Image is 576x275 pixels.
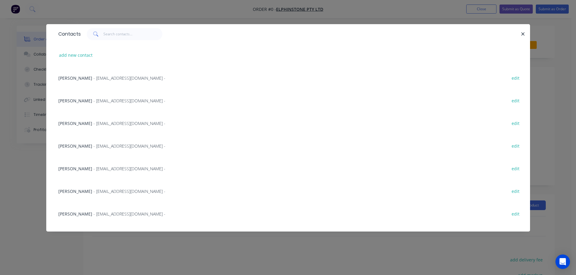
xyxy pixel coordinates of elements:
span: - [EMAIL_ADDRESS][DOMAIN_NAME] - [93,120,165,126]
button: edit [509,187,523,195]
div: Open Intercom Messenger [555,254,570,269]
span: [PERSON_NAME] [58,188,92,194]
div: Contacts [55,24,81,44]
span: - [EMAIL_ADDRESS][DOMAIN_NAME] - [93,188,165,194]
span: [PERSON_NAME] [58,98,92,104]
button: add new contact [56,51,96,59]
button: edit [509,96,523,104]
input: Search contacts... [103,28,162,40]
button: edit [509,142,523,150]
span: - [EMAIL_ADDRESS][DOMAIN_NAME] - [93,211,165,217]
span: - [EMAIL_ADDRESS][DOMAIN_NAME] - [93,143,165,149]
span: - [EMAIL_ADDRESS][DOMAIN_NAME] - [93,75,165,81]
span: [PERSON_NAME] [58,120,92,126]
button: edit [509,119,523,127]
button: edit [509,209,523,218]
button: edit [509,74,523,82]
span: [PERSON_NAME] [58,143,92,149]
span: [PERSON_NAME] [58,211,92,217]
span: - [EMAIL_ADDRESS][DOMAIN_NAME] - [93,166,165,171]
button: edit [509,164,523,172]
span: [PERSON_NAME] [58,75,92,81]
span: [PERSON_NAME] [58,166,92,171]
span: - [EMAIL_ADDRESS][DOMAIN_NAME] - [93,98,165,104]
